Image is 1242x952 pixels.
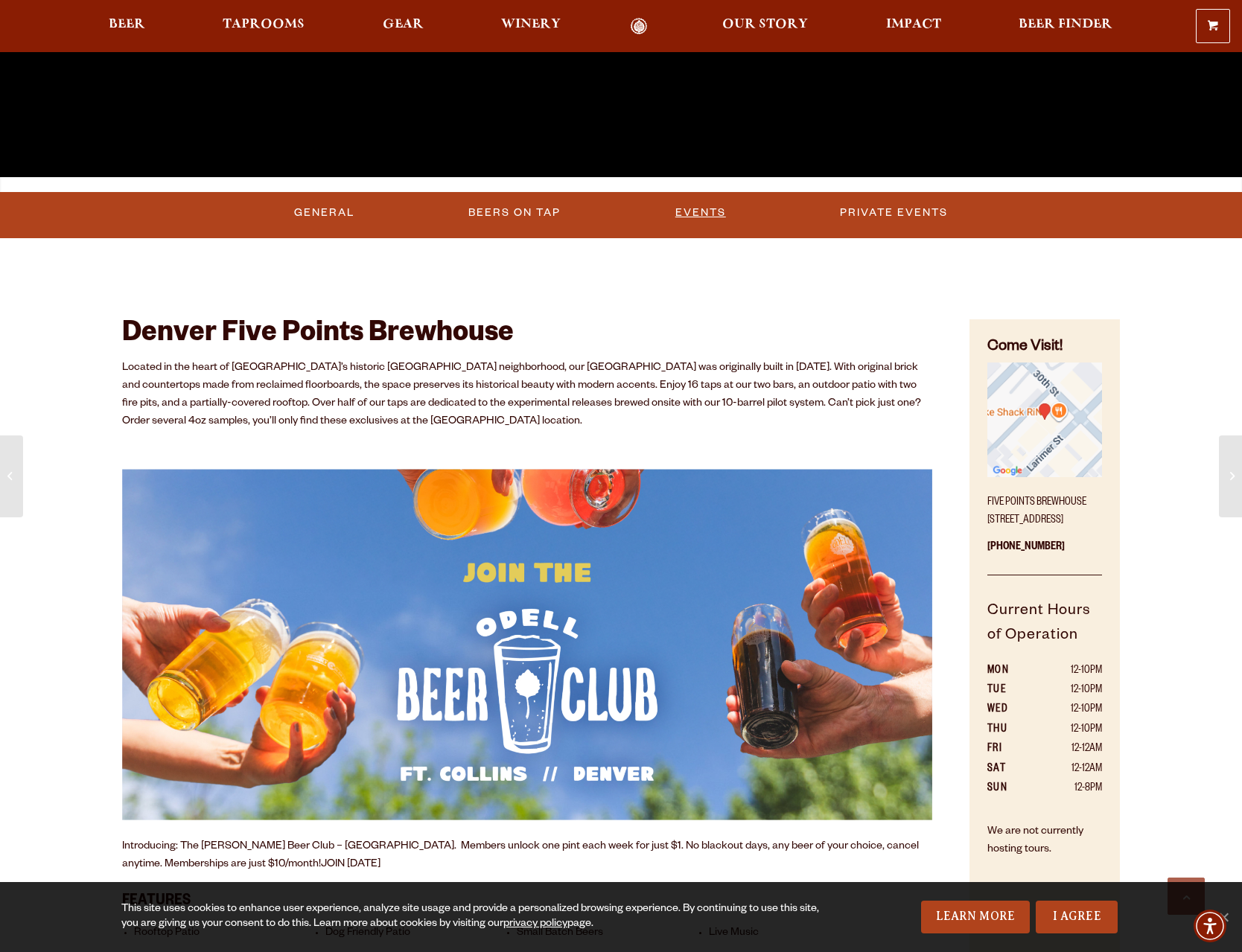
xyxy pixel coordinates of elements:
[503,919,567,930] a: privacy policy
[501,19,561,31] span: Winery
[1034,760,1102,779] td: 12-12am
[987,530,1102,575] p: [PHONE_NUMBER]
[713,18,818,35] a: Our Story
[834,196,954,230] a: Private Events
[1194,910,1226,942] div: Accessibility Menu
[122,319,932,352] h2: Denver Five Points Brewhouse
[1019,19,1112,31] span: Beer Finder
[987,337,1102,359] h4: Come Visit!
[1034,740,1102,759] td: 12-12am
[99,18,155,35] a: Beer
[122,469,932,820] img: Odell Beer Club
[886,19,941,31] span: Impact
[987,662,1035,681] th: MON
[288,196,360,230] a: General
[121,902,822,932] div: This site uses cookies to enhance user experience, analyze site usage and provide a personalized ...
[491,18,570,35] a: Winery
[987,681,1035,700] th: TUE
[987,779,1035,799] th: SUN
[987,760,1035,779] th: SAT
[1034,681,1102,700] td: 12-10pm
[213,18,314,35] a: Taprooms
[987,470,1102,482] a: Find on Google Maps (opens in a new window)
[1009,18,1122,35] a: Beer Finder
[987,740,1035,759] th: FRI
[122,360,932,431] p: Located in the heart of [GEOGRAPHIC_DATA]’s historic [GEOGRAPHIC_DATA] neighborhood, our [GEOGRAP...
[722,19,808,31] span: Our Story
[1168,878,1205,915] a: Scroll to top
[876,18,951,35] a: Impact
[109,19,145,31] span: Beer
[987,600,1102,662] h5: Current Hours of Operation
[987,485,1102,530] p: Five Points Brewhouse [STREET_ADDRESS]
[987,362,1102,477] img: Small thumbnail of location on map
[383,19,424,31] span: Gear
[987,721,1035,740] th: THU
[987,814,1102,859] p: We are not currently hosting tours.
[223,19,305,31] span: Taprooms
[373,18,433,35] a: Gear
[122,838,932,874] p: Introducing: The [PERSON_NAME] Beer Club – [GEOGRAPHIC_DATA]. Members unlock one pint each week f...
[321,859,380,871] a: JOIN [DATE]
[669,196,732,230] a: Events
[462,196,567,230] a: Beers on Tap
[611,18,666,35] a: Odell Home
[921,901,1031,933] a: Learn More
[1034,662,1102,681] td: 12-10pm
[1034,721,1102,740] td: 12-10pm
[987,700,1035,720] th: WED
[1034,779,1102,799] td: 12-8pm
[1036,901,1118,933] a: I Agree
[1034,700,1102,720] td: 12-10pm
